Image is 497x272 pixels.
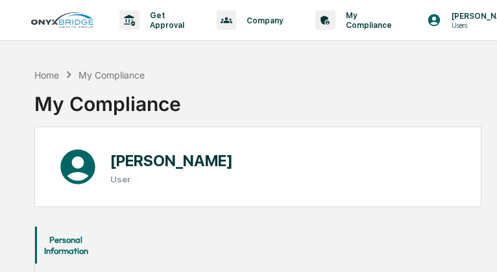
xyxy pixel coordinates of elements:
[34,82,181,116] div: My Compliance
[139,10,191,30] p: Get Approval
[335,10,398,30] p: My Compliance
[35,227,97,264] button: Personal Information
[31,12,93,28] img: logo
[34,69,59,80] div: Home
[236,16,289,25] p: Company
[110,151,233,170] h1: [PERSON_NAME]
[79,69,145,80] div: My Compliance
[110,174,233,184] h3: User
